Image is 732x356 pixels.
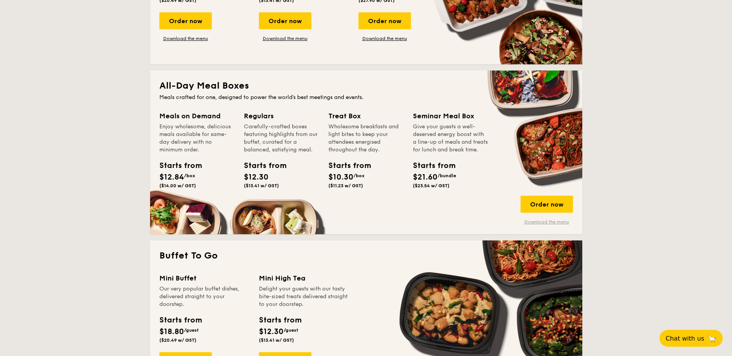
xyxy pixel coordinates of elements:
a: Download the menu [358,35,411,42]
div: Our very popular buffet dishes, delivered straight to your doorstep. [159,285,250,308]
span: 🦙 [707,334,717,343]
span: /box [184,173,195,178]
span: ($23.54 w/ GST) [413,183,450,188]
span: ($20.49 w/ GST) [159,338,196,343]
div: Order now [521,196,573,213]
div: Enjoy wholesome, delicious meals available for same-day delivery with no minimum order. [159,123,235,154]
span: $12.30 [244,173,269,182]
div: Wholesome breakfasts and light bites to keep your attendees energised throughout the day. [328,123,404,154]
span: $21.60 [413,173,438,182]
div: Delight your guests with our tasty bite-sized treats delivered straight to your doorstep. [259,285,349,308]
span: /guest [284,327,298,333]
span: ($13.41 w/ GST) [244,183,279,188]
a: Download the menu [521,219,573,225]
button: Chat with us🦙 [659,330,723,347]
div: Carefully-crafted boxes featuring highlights from our buffet, curated for a balanced, satisfying ... [244,123,319,154]
div: Meals on Demand [159,111,235,121]
div: Starts from [328,160,363,171]
div: Order now [159,12,212,29]
div: Order now [358,12,411,29]
a: Download the menu [259,35,311,42]
span: ($13.41 w/ GST) [259,338,294,343]
div: Treat Box [328,111,404,121]
h2: All-Day Meal Boxes [159,80,573,92]
div: Mini Buffet [159,273,250,284]
span: $12.84 [159,173,184,182]
div: Seminar Meal Box [413,111,488,121]
div: Give your guests a well-deserved energy boost with a line-up of meals and treats for lunch and br... [413,123,488,154]
span: /bundle [438,173,456,178]
span: Chat with us [666,335,704,342]
div: Order now [259,12,311,29]
div: Starts from [159,314,201,326]
span: ($11.23 w/ GST) [328,183,363,188]
div: Starts from [244,160,279,171]
div: Meals crafted for one, designed to power the world's best meetings and events. [159,94,573,101]
span: $10.30 [328,173,353,182]
h2: Buffet To Go [159,250,573,262]
span: ($14.00 w/ GST) [159,183,196,188]
div: Regulars [244,111,319,121]
span: /guest [184,327,199,333]
div: Starts from [413,160,448,171]
div: Starts from [259,314,301,326]
span: /box [353,173,365,178]
div: Starts from [159,160,194,171]
div: Mini High Tea [259,273,349,284]
span: $18.80 [159,327,184,336]
a: Download the menu [159,35,212,42]
span: $12.30 [259,327,284,336]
